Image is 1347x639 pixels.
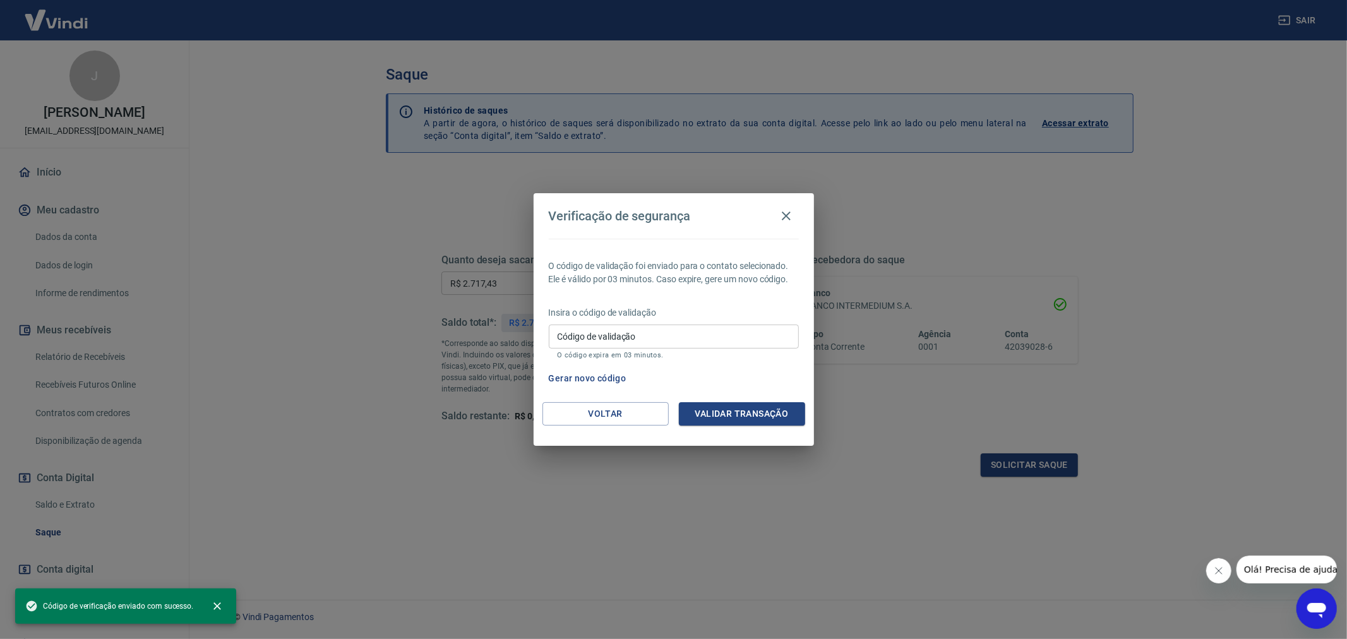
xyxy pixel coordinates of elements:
h4: Verificação de segurança [549,208,691,224]
iframe: Mensagem da empresa [1236,556,1337,583]
button: Validar transação [679,402,805,426]
p: O código de validação foi enviado para o contato selecionado. Ele é válido por 03 minutos. Caso e... [549,260,799,286]
span: Olá! Precisa de ajuda? [8,9,106,19]
iframe: Botão para abrir a janela de mensagens [1296,588,1337,629]
iframe: Fechar mensagem [1206,558,1231,583]
span: Código de verificação enviado com sucesso. [25,600,193,612]
button: Voltar [542,402,669,426]
button: close [203,592,231,620]
p: O código expira em 03 minutos. [558,351,790,359]
button: Gerar novo código [544,367,632,390]
p: Insira o código de validação [549,306,799,319]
